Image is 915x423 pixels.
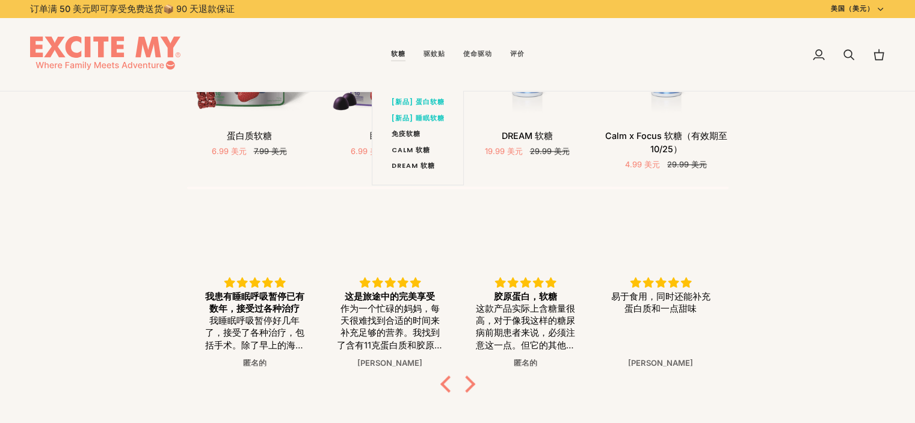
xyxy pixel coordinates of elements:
a: 驱蚊贴 [414,18,454,91]
font: 我患有睡眠呼吸暂停已有数年，接受过各种治疗 [205,291,304,313]
font: 驱蚊贴 [424,49,445,58]
font: 7.99 美元 [254,146,287,156]
font: 胶原蛋白，软糖 [494,291,557,301]
font: Calm x Focus 软糖（有效期至 10/25） [605,131,727,154]
a: Calm x Focus 软糖（有效期至 10/25） [604,125,729,170]
font: [PERSON_NAME] [357,358,422,368]
font: 6.99 美元 [212,146,247,156]
div: 软糖 [新品] 蛋白软糖 [新品] 睡眠软糖 免疫软糖 CALM 软糖 DREAM 软糖 [382,18,414,91]
font: 19.99 美元 [485,146,523,156]
font: 匿名的 [243,358,266,368]
font: 订单满 50 美元即可享受免费送货 [30,4,163,14]
font: 匿名的 [514,358,537,368]
font: [PERSON_NAME] [628,358,693,368]
a: 睡眠软糖 [326,125,451,157]
font: DREAM 软糖 [392,161,435,170]
font: 美国（美元） [831,4,874,13]
font: 作为一个忙碌的妈妈，每天很难找到合适的时间来补充足够的营养。我找到了含有11克蛋白质和胶原蛋白的软糖。这绝对是忙碌妈妈的完美零食。 [337,303,443,374]
font: 免疫软糖 [392,129,421,138]
div: 5 星 [337,276,443,290]
button: 美国（美元） [822,4,894,14]
font: 评价 [510,49,524,58]
font: [新品] 睡眠软糖 [392,114,445,123]
div: 5 星 [202,276,308,290]
font: 6.99 美元 [351,146,386,156]
a: [新品] 蛋白软糖 [392,94,445,110]
font: 我睡眠呼吸暂停好几年了，接受了各种治疗，包括手术。除了早上的海水得厉害之外，它确实有帮助。 [205,315,304,374]
font: 易于食用，同时还能补充蛋白质和一点甜味 [611,291,710,313]
img: EXCITE MY® [30,36,180,73]
font: 睡眠软糖 [370,131,406,141]
font: 使命驱动 [463,49,492,58]
a: 免疫软糖 [392,126,445,142]
div: 5 星 [608,276,714,290]
font: 4.99 美元 [625,159,660,169]
div: 5 星 [472,276,579,290]
a: 评价 [501,18,533,91]
font: CALM 软糖 [392,146,430,155]
font: 📦 90 天退款保证 [163,4,235,14]
a: CALM 软糖 [392,143,445,158]
a: DREAM 软糖 [465,125,590,157]
a: 使命驱动 [454,18,501,91]
font: 29.99 美元 [530,146,570,156]
a: 软糖 [382,18,414,91]
a: DREAM 软糖 [392,158,445,174]
font: 蛋白质软糖 [227,131,272,141]
font: 这款产品实际上含糖量很高，对于像我这样的糖尿病前期患者来说，必须注意这一点。但它的其他功效也非常棒。它富含镁、胶原蛋白、蛋白质，对头发和指甲非常有益。 [476,303,575,387]
font: 这是旅途中的完美享受 [345,291,435,301]
font: 29.99 美元 [667,159,707,169]
font: DREAM 软糖 [502,131,553,141]
a: [新品] 睡眠软糖 [392,111,445,126]
font: [新品] 蛋白软糖 [392,97,445,107]
a: 蛋白质软糖 [187,125,312,157]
